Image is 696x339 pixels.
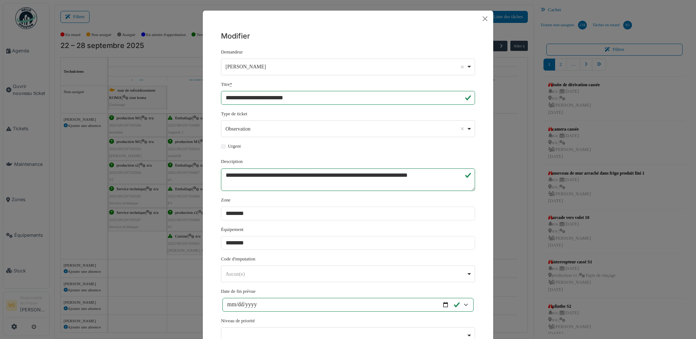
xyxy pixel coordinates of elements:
div: [PERSON_NAME] [226,63,466,71]
label: Code d'imputation [221,256,255,263]
div: Aucun(e) [226,270,466,278]
div: Observation [226,125,466,133]
button: Remove item: '541' [459,125,466,132]
h5: Modifier [221,31,475,41]
button: Close [480,13,490,24]
label: Équipement [221,226,244,233]
label: Description [221,158,243,165]
label: Urgent [228,143,241,150]
label: Demandeur [221,49,243,56]
label: Zone [221,197,230,204]
label: Titre [221,81,232,88]
button: Remove item: '8933' [459,63,466,71]
abbr: Requis [230,82,232,87]
label: Date de fin prévue [221,288,256,295]
label: Niveau de priorité [221,318,255,324]
label: Type de ticket [221,111,247,117]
